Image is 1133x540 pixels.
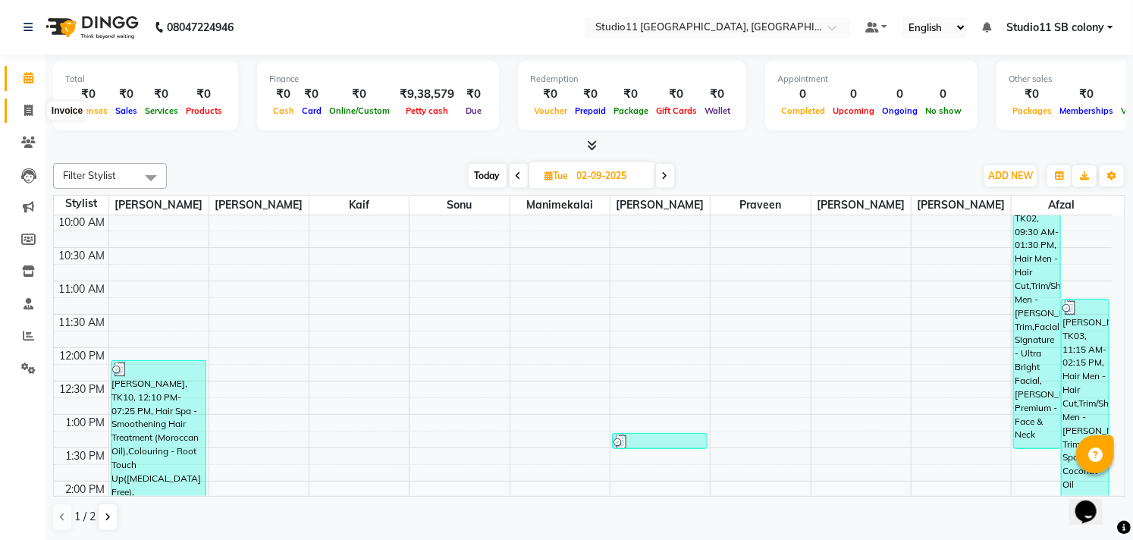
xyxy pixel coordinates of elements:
[74,509,96,525] span: 1 / 2
[269,73,487,86] div: Finance
[1009,86,1056,103] div: ₹0
[1062,300,1108,498] div: [PERSON_NAME], TK03, 11:15 AM-02:15 PM, Hair Men - Hair Cut,Trim/Shave Men - [PERSON_NAME] Trim,H...
[777,105,829,116] span: Completed
[1009,105,1056,116] span: Packages
[63,415,108,431] div: 1:00 PM
[209,196,309,215] span: [PERSON_NAME]
[65,73,226,86] div: Total
[652,86,701,103] div: ₹0
[57,381,108,397] div: 12:30 PM
[1056,86,1117,103] div: ₹0
[394,86,460,103] div: ₹9,38,579
[530,73,734,86] div: Redemption
[1014,182,1060,448] div: Sunil, TK02, 09:30 AM-01:30 PM, Hair Men - Hair Cut,Trim/Shave Men - [PERSON_NAME] Trim,Facial-Si...
[878,86,921,103] div: 0
[141,86,182,103] div: ₹0
[462,105,485,116] span: Due
[410,196,509,215] span: Sonu
[460,86,487,103] div: ₹0
[39,6,143,49] img: logo
[182,86,226,103] div: ₹0
[829,86,878,103] div: 0
[269,86,298,103] div: ₹0
[63,169,116,181] span: Filter Stylist
[912,196,1011,215] span: [PERSON_NAME]
[652,105,701,116] span: Gift Cards
[469,164,507,187] span: Today
[510,196,610,215] span: manimekalai
[56,281,108,297] div: 11:00 AM
[610,196,710,215] span: [PERSON_NAME]
[48,102,86,120] div: Invoice
[269,105,298,116] span: Cash
[777,86,829,103] div: 0
[610,86,652,103] div: ₹0
[777,73,965,86] div: Appointment
[182,105,226,116] span: Products
[701,105,734,116] span: Wallet
[829,105,878,116] span: Upcoming
[1056,105,1117,116] span: Memberships
[63,448,108,464] div: 1:30 PM
[878,105,921,116] span: Ongoing
[54,196,108,212] div: Stylist
[613,434,707,448] div: Abi, TK01, 01:15 PM-01:30 PM, Threading - Eyebrow
[325,105,394,116] span: Online/Custom
[530,105,571,116] span: Voucher
[298,105,325,116] span: Card
[111,86,141,103] div: ₹0
[56,215,108,231] div: 10:00 AM
[711,196,810,215] span: Praveen
[309,196,409,215] span: kaif
[921,86,965,103] div: 0
[573,165,648,187] input: 2025-09-02
[921,105,965,116] span: No show
[325,86,394,103] div: ₹0
[811,196,911,215] span: [PERSON_NAME]
[109,196,209,215] span: [PERSON_NAME]
[111,105,141,116] span: Sales
[701,86,734,103] div: ₹0
[56,248,108,264] div: 10:30 AM
[610,105,652,116] span: Package
[56,315,108,331] div: 11:30 AM
[541,170,573,181] span: Tue
[571,86,610,103] div: ₹0
[402,105,452,116] span: Petty cash
[65,86,111,103] div: ₹0
[571,105,610,116] span: Prepaid
[167,6,234,49] b: 08047224946
[63,482,108,498] div: 2:00 PM
[1012,196,1112,215] span: Afzal
[984,165,1037,187] button: ADD NEW
[530,86,571,103] div: ₹0
[988,170,1033,181] span: ADD NEW
[141,105,182,116] span: Services
[57,348,108,364] div: 12:00 PM
[1069,479,1118,525] iframe: chat widget
[1006,20,1104,36] span: Studio11 SB colony
[298,86,325,103] div: ₹0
